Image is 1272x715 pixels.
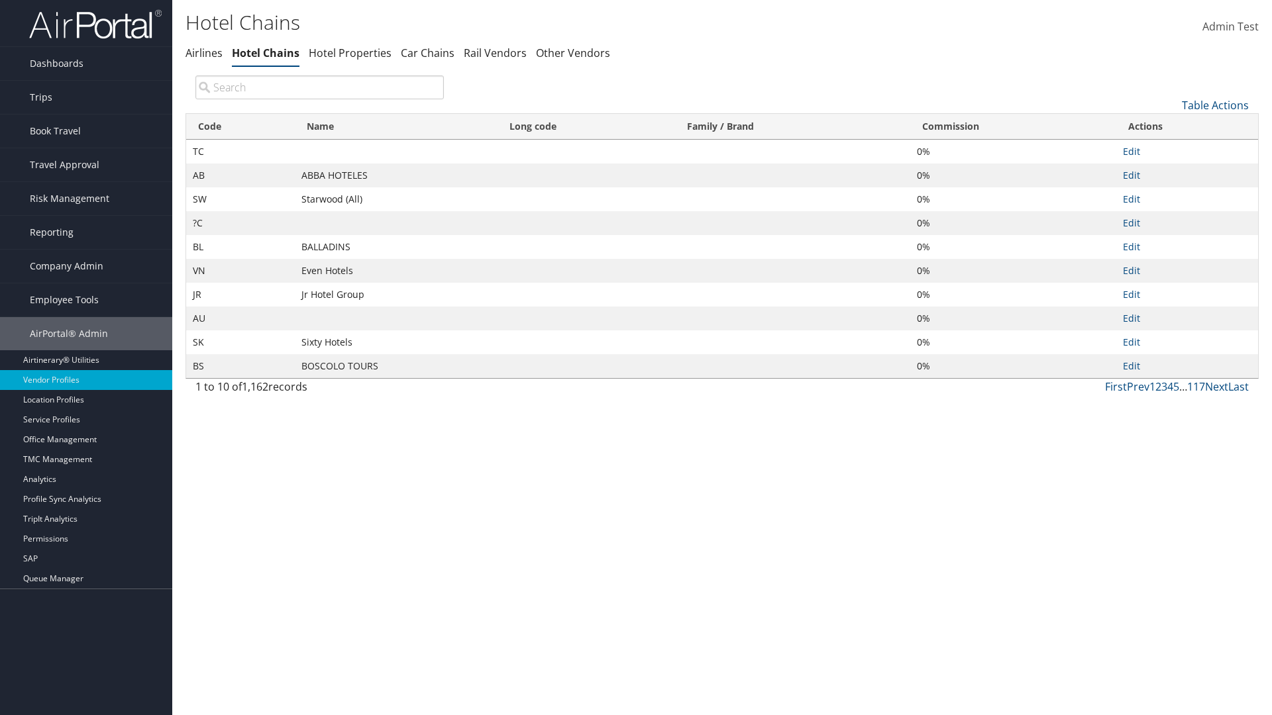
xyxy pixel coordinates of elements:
[186,164,295,187] td: AB
[30,182,109,215] span: Risk Management
[910,187,1116,211] td: 0%
[1123,240,1140,253] a: Edit
[1123,145,1140,158] a: Edit
[1127,379,1149,394] a: Prev
[910,283,1116,307] td: 0%
[1149,379,1155,394] a: 1
[675,114,910,140] th: Family / Brand: activate to sort column ascending
[1205,379,1228,394] a: Next
[295,187,498,211] td: Starwood (All)
[186,307,295,330] td: AU
[1228,379,1249,394] a: Last
[910,354,1116,378] td: 0%
[1179,379,1187,394] span: …
[242,379,268,394] span: 1,162
[536,46,610,60] a: Other Vendors
[1123,193,1140,205] a: Edit
[910,235,1116,259] td: 0%
[1182,98,1249,113] a: Table Actions
[295,164,498,187] td: ABBA HOTELES
[295,283,498,307] td: Jr Hotel Group
[1202,7,1259,48] a: Admin Test
[295,235,498,259] td: BALLADINS
[1161,379,1167,394] a: 3
[186,283,295,307] td: JR
[295,330,498,354] td: Sixty Hotels
[910,164,1116,187] td: 0%
[195,379,444,401] div: 1 to 10 of records
[295,354,498,378] td: BOSCOLO TOURS
[30,115,81,148] span: Book Travel
[1123,169,1140,181] a: Edit
[1123,312,1140,324] a: Edit
[1123,336,1140,348] a: Edit
[1123,216,1140,229] a: Edit
[295,259,498,283] td: Even Hotels
[910,211,1116,235] td: 0%
[910,307,1116,330] td: 0%
[910,114,1116,140] th: Commission: activate to sort column descending
[30,47,83,80] span: Dashboards
[910,330,1116,354] td: 0%
[30,81,52,114] span: Trips
[1167,379,1173,394] a: 4
[1105,379,1127,394] a: First
[498,114,675,140] th: Long code: activate to sort column ascending
[309,46,392,60] a: Hotel Properties
[186,211,295,235] td: ?C
[29,9,162,40] img: airportal-logo.png
[232,46,299,60] a: Hotel Chains
[1123,288,1140,301] a: Edit
[1116,114,1258,140] th: Actions
[186,140,295,164] td: TC
[30,283,99,316] span: Employee Tools
[195,75,444,99] input: Search
[1123,264,1140,277] a: Edit
[186,259,295,283] td: VN
[186,187,295,211] td: SW
[295,114,498,140] th: Name: activate to sort column ascending
[1155,379,1161,394] a: 2
[1202,19,1259,34] span: Admin Test
[30,148,99,181] span: Travel Approval
[186,330,295,354] td: SK
[1123,359,1140,372] a: Edit
[186,235,295,259] td: BL
[464,46,527,60] a: Rail Vendors
[910,259,1116,283] td: 0%
[910,140,1116,164] td: 0%
[186,354,295,378] td: BS
[186,114,295,140] th: Code: activate to sort column ascending
[185,46,223,60] a: Airlines
[1173,379,1179,394] a: 5
[401,46,454,60] a: Car Chains
[185,9,901,36] h1: Hotel Chains
[30,250,103,283] span: Company Admin
[30,216,74,249] span: Reporting
[30,317,108,350] span: AirPortal® Admin
[1187,379,1205,394] a: 117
